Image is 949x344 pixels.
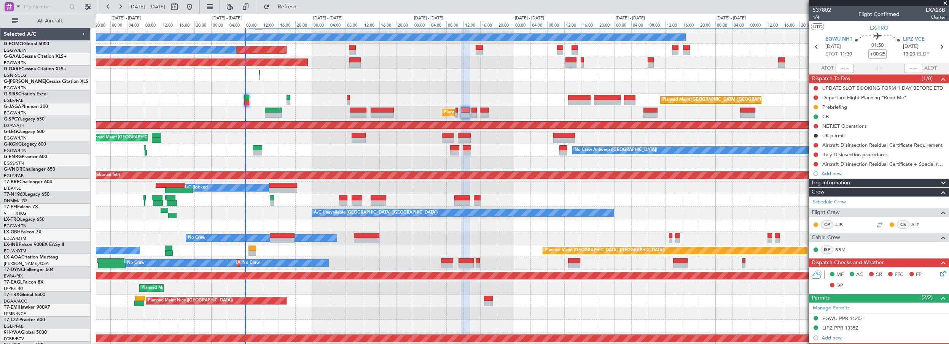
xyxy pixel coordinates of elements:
[715,21,732,28] div: 00:00
[821,65,834,72] span: ATOT
[871,42,884,49] span: 01:50
[903,43,919,51] span: [DATE]
[825,43,841,51] span: [DATE]
[4,223,27,229] a: EGGW/LTN
[4,261,49,266] a: [PERSON_NAME]/QSA
[4,268,21,272] span: T7-DYN
[4,205,17,209] span: T7-FFI
[242,257,260,269] div: No Crew
[4,105,21,109] span: G-JAGA
[812,208,840,217] span: Flight Crew
[822,94,906,101] div: Departure Flight Planning *Read Me*
[4,92,48,97] a: G-SIRSCitation Excel
[4,148,27,154] a: EGGW/LTN
[822,113,829,120] div: CB
[812,233,840,242] span: Cabin Crew
[4,268,54,272] a: T7-DYNChallenger 604
[430,21,446,28] div: 04:00
[4,117,20,122] span: G-SPCY
[20,18,80,24] span: All Aircraft
[575,144,657,156] div: No Crew Antwerp ([GEOGRAPHIC_DATA])
[813,304,850,312] a: Manage Permits
[856,271,863,279] span: AC
[858,10,900,18] div: Flight Confirmed
[4,185,21,191] a: LTBA/ISL
[4,54,67,59] a: G-GAALCessna Citation XLS+
[211,21,228,28] div: 00:00
[916,271,922,279] span: FP
[926,6,945,14] span: LXA26B
[4,286,24,292] a: LFPB/LBG
[414,15,443,22] div: [DATE] - [DATE]
[836,64,854,73] input: --:--
[4,236,26,241] a: EDLW/DTM
[184,182,208,193] div: A/C Booked
[4,305,19,310] span: T7-EMI
[413,21,430,28] div: 00:00
[811,23,824,30] button: UTC
[313,15,342,22] div: [DATE] - [DATE]
[4,160,24,166] a: EGSS/STN
[4,230,41,235] a: LX-GBHFalcon 7X
[363,21,379,28] div: 12:00
[822,334,945,341] div: Add new
[4,60,27,66] a: EGGW/LTN
[4,67,67,71] a: G-GARECessna Citation XLS+
[4,318,19,322] span: T7-LZZI
[598,21,615,28] div: 20:00
[4,142,46,147] a: G-KGKGLegacy 600
[766,21,783,28] div: 12:00
[444,107,564,118] div: Planned Maint [GEOGRAPHIC_DATA] ([GEOGRAPHIC_DATA])
[8,15,83,27] button: All Aircraft
[682,21,699,28] div: 16:00
[4,198,27,204] a: DNMM/LOS
[4,79,88,84] a: G-[PERSON_NAME]Cessna Citation XLS
[4,305,50,310] a: T7-EMIHawker 900XP
[379,21,396,28] div: 16:00
[497,21,514,28] div: 20:00
[530,21,547,28] div: 04:00
[4,135,27,141] a: EGGW/LTN
[271,4,303,10] span: Refresh
[4,92,18,97] span: G-SIRS
[446,21,463,28] div: 08:00
[4,167,22,172] span: G-VNOR
[396,21,413,28] div: 20:00
[480,21,497,28] div: 16:00
[812,258,884,267] span: Dispatch Checks and Weather
[514,21,530,28] div: 00:00
[835,246,852,253] a: BBM
[4,298,27,304] a: DGAA/ACC
[783,21,799,28] div: 16:00
[749,21,766,28] div: 08:00
[813,14,831,21] span: 1/4
[279,21,295,28] div: 16:00
[110,21,127,28] div: 00:00
[813,198,846,206] a: Schedule Crew
[4,180,52,184] a: T7-BREChallenger 604
[4,330,21,335] span: 9H-YAA
[346,21,362,28] div: 08:00
[4,130,20,134] span: G-LEGC
[4,336,24,342] a: FCBB/BZV
[926,14,945,21] span: Charter
[4,173,24,179] a: EGLF/FAB
[616,15,645,22] div: [DATE] - [DATE]
[515,15,544,22] div: [DATE] - [DATE]
[631,21,648,28] div: 04:00
[917,51,929,58] span: ELDT
[822,325,858,331] div: LIPZ PPR 1335Z
[615,21,631,28] div: 00:00
[4,110,27,116] a: EGGW/LTN
[564,21,581,28] div: 12:00
[4,123,24,128] a: LGAV/ATH
[463,21,480,28] div: 12:00
[812,294,830,303] span: Permits
[836,282,843,290] span: DP
[922,75,933,82] span: (1/8)
[822,123,867,129] div: NETJET Operations
[836,271,844,279] span: MF
[924,65,937,72] span: ALDT
[245,21,261,28] div: 08:00
[822,161,945,167] div: Aircraft Disinsection Residual Certificate + Special request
